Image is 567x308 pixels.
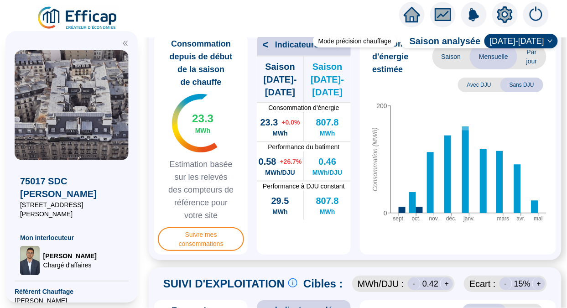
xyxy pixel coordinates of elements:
[257,182,350,191] span: Performance à DJU constant
[257,60,303,99] span: Saison [DATE]-[DATE]
[320,129,335,138] span: MWh
[461,2,487,27] img: alerts
[158,158,244,222] span: Estimation basée sur les relevés des compteurs de référence pour votre site
[429,215,439,222] tspan: nov.
[36,5,119,31] img: efficap energie logo
[20,246,40,275] img: Chargé d'affaires
[275,38,333,51] span: Indicateurs clé
[411,215,420,222] tspan: oct.
[272,129,287,138] span: MWh
[257,37,269,52] span: <
[499,277,512,290] div: -
[257,103,350,112] span: Consommation d'énergie
[458,78,500,92] span: Avec DJU
[280,157,302,166] span: + 26.7 %
[158,227,244,251] span: Suivre mes consommations
[260,116,278,129] span: 23.3
[446,215,457,222] tspan: déc.
[532,277,545,290] div: +
[318,155,336,168] span: 0.46
[463,215,474,222] tspan: janv.
[265,168,295,177] span: MWh/DJU
[20,175,123,200] span: 75017 SDC [PERSON_NAME]
[259,155,276,168] span: 0.58
[432,44,470,69] span: Saison
[158,37,244,89] span: Consommation depuis de début de la saison de chauffe
[497,215,509,222] tspan: mars
[497,6,513,23] span: setting
[469,277,496,290] span: Ecart :
[408,277,421,290] div: -
[384,209,387,217] tspan: 0
[172,94,218,152] img: indicateur températures
[281,118,300,127] span: + 0.0 %
[373,37,432,76] span: Consommation d'énergie estimée
[303,277,343,291] span: Cibles :
[547,38,553,44] span: down
[288,278,297,287] span: info-circle
[435,6,451,23] span: fund
[257,142,350,151] span: Performance du batiment
[15,296,129,305] span: [PERSON_NAME]
[376,102,387,110] tspan: 200
[122,40,129,47] span: double-left
[313,35,397,47] div: Mode précision chauffage
[422,277,438,290] span: 0.42
[195,126,210,135] span: MWh
[163,277,285,291] span: SUIVI D'EXPLOITATION
[312,168,342,177] span: MWh/DJU
[15,287,129,296] span: Référent Chauffage
[316,194,339,207] span: 807.8
[401,35,481,47] span: Saison analysée
[523,2,549,27] img: alerts
[470,44,517,69] span: Mensuelle
[316,116,339,129] span: 807.8
[43,251,97,261] span: [PERSON_NAME]
[440,277,453,290] div: +
[490,34,552,48] span: 2025-2026
[192,111,213,126] span: 23.3
[271,194,289,207] span: 29.5
[514,277,531,290] span: 15 %
[358,277,404,290] span: MWh /DJU :
[20,200,123,219] span: [STREET_ADDRESS][PERSON_NAME]
[320,207,335,216] span: MWh
[20,233,123,242] span: Mon interlocuteur
[43,261,97,270] span: Chargé d'affaires
[516,215,525,222] tspan: avr.
[393,215,405,222] tspan: sept.
[371,127,378,191] tspan: Consommation (MWh)
[517,44,546,69] span: Par jour
[404,6,420,23] span: home
[500,78,543,92] span: Sans DJU
[272,207,287,216] span: MWh
[534,215,542,222] tspan: mai
[304,60,351,99] span: Saison [DATE]-[DATE]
